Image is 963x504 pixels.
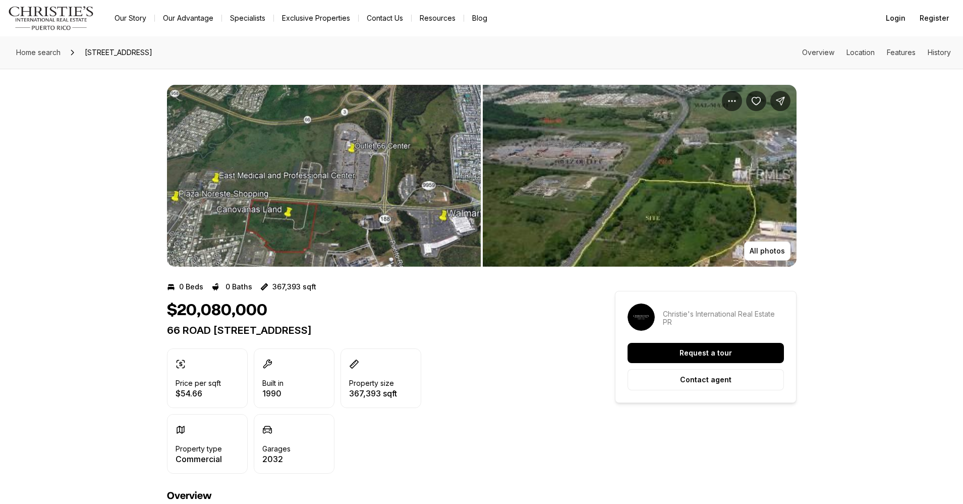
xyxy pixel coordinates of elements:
[920,14,949,22] span: Register
[412,11,464,25] a: Resources
[176,445,222,453] p: Property type
[262,379,284,387] p: Built in
[176,389,221,397] p: $54.66
[167,85,797,267] div: Listing Photos
[359,11,411,25] button: Contact Us
[167,324,579,336] p: 66 ROAD [STREET_ADDRESS]
[680,376,731,384] p: Contact agent
[106,11,154,25] a: Our Story
[349,379,394,387] p: Property size
[880,8,912,28] button: Login
[914,8,955,28] button: Register
[886,14,905,22] span: Login
[262,445,291,453] p: Garages
[8,6,94,30] img: logo
[167,85,481,267] button: View image gallery
[750,247,785,255] p: All photos
[225,283,252,291] p: 0 Baths
[176,455,222,463] p: Commercial
[167,301,267,320] h1: $20,080,000
[887,48,916,57] a: Skip to: Features
[12,44,65,61] a: Home search
[272,283,316,291] p: 367,393 sqft
[167,490,579,502] h4: Overview
[179,283,203,291] p: 0 Beds
[81,44,156,61] span: [STREET_ADDRESS]
[628,343,784,363] button: Request a tour
[16,48,61,57] span: Home search
[464,11,495,25] a: Blog
[628,369,784,390] button: Contact agent
[744,241,790,261] button: All photos
[274,11,358,25] a: Exclusive Properties
[262,455,291,463] p: 2032
[155,11,221,25] a: Our Advantage
[167,85,481,267] li: 1 of 3
[663,310,784,326] p: Christie's International Real Estate PR
[846,48,875,57] a: Skip to: Location
[262,389,284,397] p: 1990
[802,48,834,57] a: Skip to: Overview
[483,85,797,267] li: 2 of 3
[176,379,221,387] p: Price per sqft
[802,48,951,57] nav: Page section menu
[722,91,742,111] button: Property options
[746,91,766,111] button: Save Property: 66 ROAD 66 & ROAD 3
[349,389,397,397] p: 367,393 sqft
[222,11,273,25] a: Specialists
[483,85,797,267] button: View image gallery
[770,91,790,111] button: Share Property: 66 ROAD 66 & ROAD 3
[679,349,732,357] p: Request a tour
[928,48,951,57] a: Skip to: History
